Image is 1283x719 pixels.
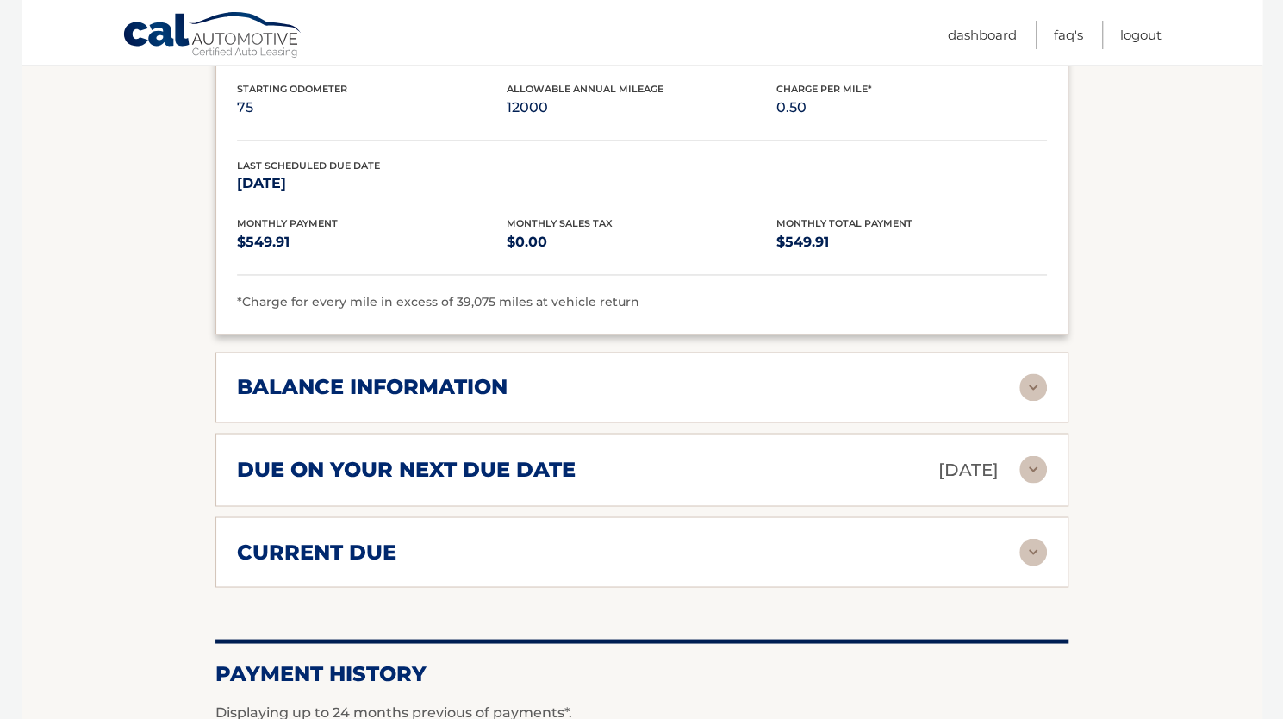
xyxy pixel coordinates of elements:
[1120,21,1162,49] a: Logout
[122,11,303,61] a: Cal Automotive
[948,21,1017,49] a: Dashboard
[237,217,338,229] span: Monthly Payment
[215,660,1068,686] h2: Payment History
[507,217,613,229] span: Monthly Sales Tax
[237,374,508,400] h2: balance information
[507,230,776,254] p: $0.00
[237,294,639,309] span: *Charge for every mile in excess of 39,075 miles at vehicle return
[776,96,1046,120] p: 0.50
[1054,21,1083,49] a: FAQ's
[507,96,776,120] p: 12000
[776,217,912,229] span: Monthly Total Payment
[507,83,663,95] span: Allowable Annual Mileage
[237,159,380,172] span: Last Scheduled Due Date
[776,83,872,95] span: Charge Per Mile*
[237,230,507,254] p: $549.91
[938,454,999,485] p: [DATE]
[776,230,1046,254] p: $549.91
[237,83,347,95] span: Starting Odometer
[237,539,396,565] h2: current due
[1019,538,1047,566] img: accordion-rest.svg
[237,96,507,120] p: 75
[237,456,576,482] h2: due on your next due date
[1019,373,1047,401] img: accordion-rest.svg
[237,172,507,196] p: [DATE]
[1019,455,1047,483] img: accordion-rest.svg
